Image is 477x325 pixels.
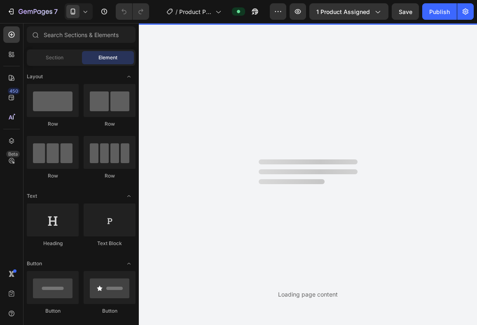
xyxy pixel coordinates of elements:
[122,189,136,203] span: Toggle open
[27,260,42,267] span: Button
[84,240,136,247] div: Text Block
[84,172,136,180] div: Row
[84,120,136,128] div: Row
[27,73,43,80] span: Layout
[6,151,20,157] div: Beta
[54,7,58,16] p: 7
[316,7,370,16] span: 1 product assigned
[8,88,20,94] div: 450
[27,307,79,315] div: Button
[3,3,61,20] button: 7
[309,3,388,20] button: 1 product assigned
[175,7,178,16] span: /
[27,172,79,180] div: Row
[116,3,149,20] div: Undo/Redo
[27,120,79,128] div: Row
[429,7,450,16] div: Publish
[27,26,136,43] input: Search Sections & Elements
[122,257,136,270] span: Toggle open
[392,3,419,20] button: Save
[399,8,412,15] span: Save
[27,240,79,247] div: Heading
[422,3,457,20] button: Publish
[46,54,63,61] span: Section
[278,290,338,299] div: Loading page content
[84,307,136,315] div: Button
[27,192,37,200] span: Text
[179,7,212,16] span: Product Page - 1
[122,70,136,83] span: Toggle open
[98,54,117,61] span: Element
